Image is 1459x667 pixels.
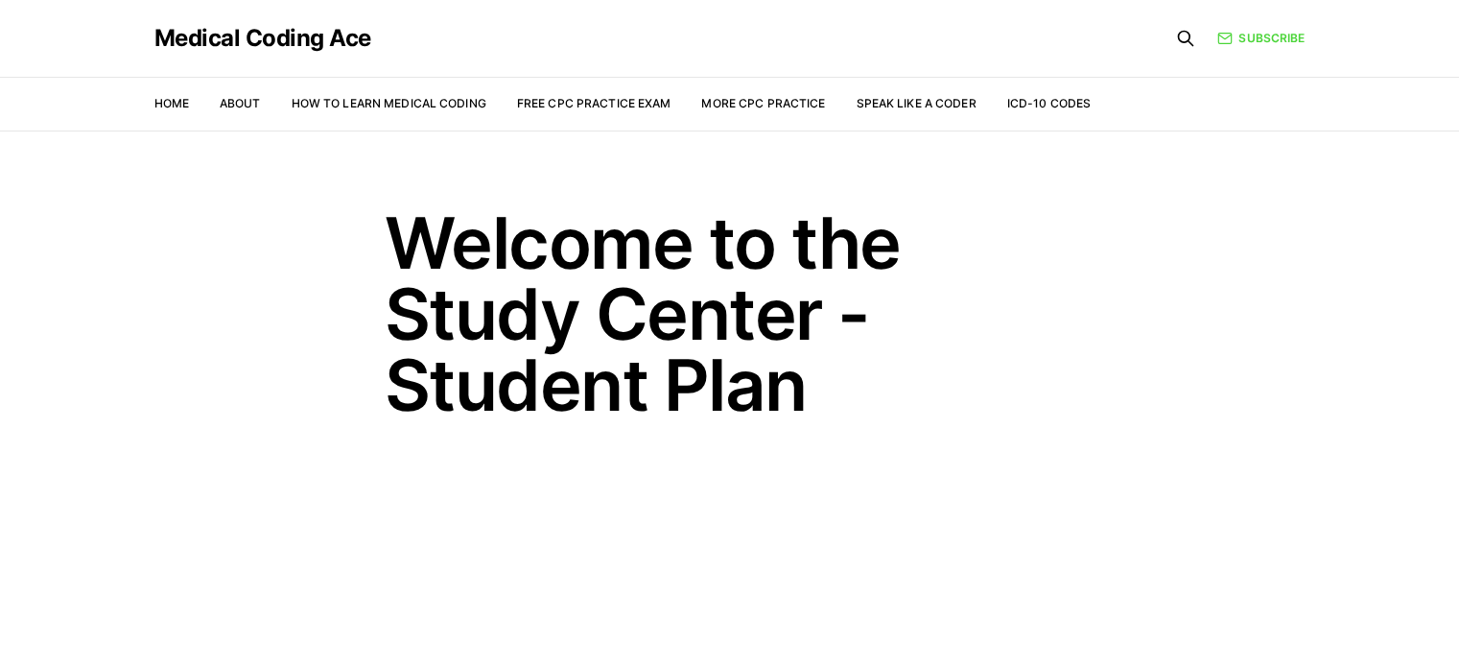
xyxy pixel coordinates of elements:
a: More CPC Practice [701,96,825,110]
a: About [220,96,261,110]
a: Subscribe [1217,30,1305,47]
a: ICD-10 Codes [1007,96,1091,110]
a: Free CPC Practice Exam [517,96,671,110]
a: How to Learn Medical Coding [292,96,486,110]
h1: Welcome to the Study Center - Student Plan [385,207,1075,420]
a: Medical Coding Ace [154,27,371,50]
a: Speak Like a Coder [857,96,977,110]
a: Home [154,96,189,110]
